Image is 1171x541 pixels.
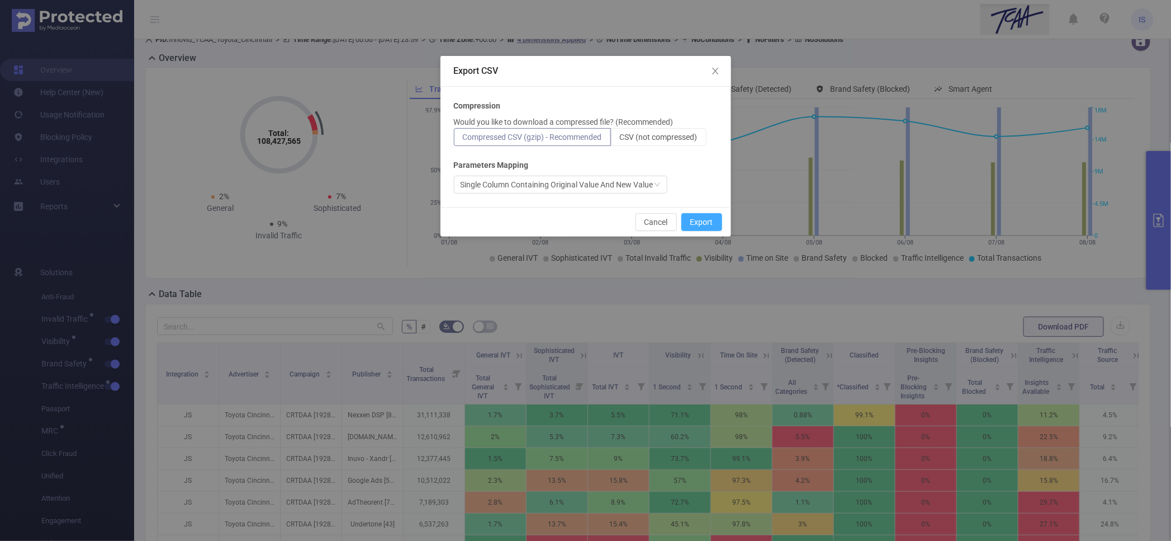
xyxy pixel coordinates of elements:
[711,67,720,76] i: icon: close
[454,159,529,171] b: Parameters Mapping
[654,181,661,189] i: icon: down
[454,100,501,112] b: Compression
[461,176,653,193] div: Single Column Containing Original Value And New Value
[463,133,602,142] span: Compressed CSV (gzip) - Recommended
[681,213,722,231] button: Export
[620,133,698,142] span: CSV (not compressed)
[700,56,731,87] button: Close
[454,116,674,128] p: Would you like to download a compressed file? (Recommended)
[636,213,677,231] button: Cancel
[454,65,718,77] div: Export CSV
